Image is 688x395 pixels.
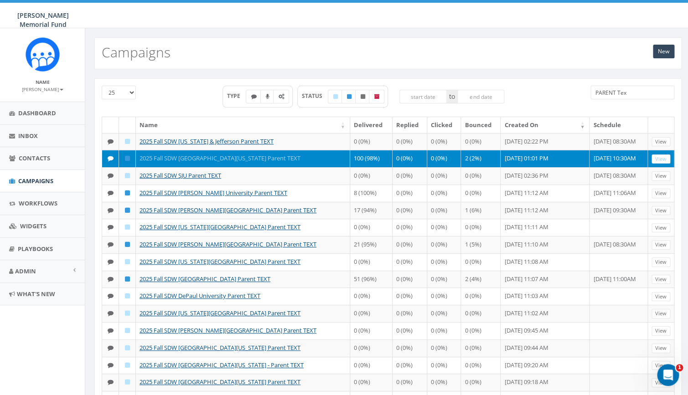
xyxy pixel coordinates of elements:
[461,202,501,219] td: 1 (6%)
[140,361,304,369] a: 2025 Fall SDW [GEOGRAPHIC_DATA][US_STATE] - Parent TEXT
[652,378,670,388] a: View
[501,150,590,167] td: [DATE] 01:01 PM
[447,90,457,103] span: to
[652,257,670,267] a: View
[19,154,50,162] span: Contacts
[108,293,114,299] i: Text SMS
[501,374,590,391] td: [DATE] 09:18 AM
[108,173,114,179] i: Text SMS
[427,357,461,374] td: 0 (0%)
[140,275,270,283] a: 2025 Fall SDW [GEOGRAPHIC_DATA] Parent TEXT
[652,292,670,302] a: View
[227,92,246,100] span: TYPE
[590,150,648,167] td: [DATE] 10:30AM
[17,290,55,298] span: What's New
[140,171,221,180] a: 2025 Fall SDW SJU Parent TEXT
[355,90,370,103] label: Unpublished
[393,253,428,271] td: 0 (0%)
[652,240,670,250] a: View
[350,374,393,391] td: 0 (0%)
[125,328,130,333] i: Draft
[18,177,53,185] span: Campaigns
[36,79,50,85] small: Name
[501,253,590,271] td: [DATE] 11:08 AM
[350,236,393,253] td: 21 (95%)
[125,276,130,282] i: Published
[108,139,114,144] i: Text SMS
[140,344,300,352] a: 2025 Fall SDW [GEOGRAPHIC_DATA][US_STATE] Parent TEXT
[652,326,670,336] a: View
[427,219,461,236] td: 0 (0%)
[393,322,428,339] td: 0 (0%)
[350,271,393,288] td: 51 (96%)
[108,345,114,351] i: Text SMS
[676,364,683,371] span: 1
[125,155,130,161] i: Published
[347,94,351,99] i: Published
[427,305,461,322] td: 0 (0%)
[20,222,47,230] span: Widgets
[140,292,260,300] a: 2025 Fall SDW DePaul University Parent TEXT
[125,207,130,213] i: Published
[108,224,114,230] i: Text SMS
[108,190,114,196] i: Text SMS
[501,271,590,288] td: [DATE] 11:07 AM
[590,202,648,219] td: [DATE] 09:30AM
[350,339,393,357] td: 0 (0%)
[125,173,130,179] i: Draft
[108,310,114,316] i: Text SMS
[427,287,461,305] td: 0 (0%)
[590,185,648,202] td: [DATE] 11:06AM
[140,240,316,248] a: 2025 Fall SDW [PERSON_NAME][GEOGRAPHIC_DATA] Parent TEXT
[125,241,130,247] i: Published
[26,37,60,72] img: Rally_Corp_Icon.png
[15,267,36,275] span: Admin
[350,305,393,322] td: 0 (0%)
[260,90,274,103] label: Ringless Voice Mail
[108,241,114,247] i: Text SMS
[461,322,501,339] td: 0 (0%)
[652,189,670,198] a: View
[399,90,447,103] input: start date
[108,328,114,333] i: Text SMS
[501,236,590,253] td: [DATE] 11:10 AM
[657,364,679,386] iframe: Intercom live chat
[393,202,428,219] td: 0 (0%)
[350,150,393,167] td: 100 (98%)
[427,236,461,253] td: 0 (0%)
[350,167,393,185] td: 0 (0%)
[125,310,130,316] i: Draft
[125,139,130,144] i: Draft
[108,276,114,282] i: Text SMS
[246,90,261,103] label: Text SMS
[393,150,428,167] td: 0 (0%)
[427,271,461,288] td: 0 (0%)
[427,253,461,271] td: 0 (0%)
[590,167,648,185] td: [DATE] 08:30AM
[108,259,114,265] i: Text SMS
[140,326,316,334] a: 2025 Fall SDW [PERSON_NAME][GEOGRAPHIC_DATA] Parent TEXT
[590,236,648,253] td: [DATE] 08:30AM
[18,245,53,253] span: Playbooks
[652,309,670,318] a: View
[427,185,461,202] td: 0 (0%)
[427,133,461,150] td: 0 (0%)
[393,185,428,202] td: 0 (0%)
[461,305,501,322] td: 0 (0%)
[427,374,461,391] td: 0 (0%)
[125,224,130,230] i: Draft
[393,305,428,322] td: 0 (0%)
[590,133,648,150] td: [DATE] 08:30AM
[590,86,674,99] input: Type to search
[17,11,69,29] span: [PERSON_NAME] Memorial Fund
[427,117,461,133] th: Clicked
[652,137,670,147] a: View
[590,117,648,133] th: Schedule
[140,137,274,145] a: 2025 Fall SDW [US_STATE] & Jefferson Parent TEXT
[350,202,393,219] td: 17 (94%)
[18,109,56,117] span: Dashboard
[461,374,501,391] td: 0 (0%)
[590,271,648,288] td: [DATE] 11:00AM
[102,45,171,60] h2: Campaigns
[393,287,428,305] td: 0 (0%)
